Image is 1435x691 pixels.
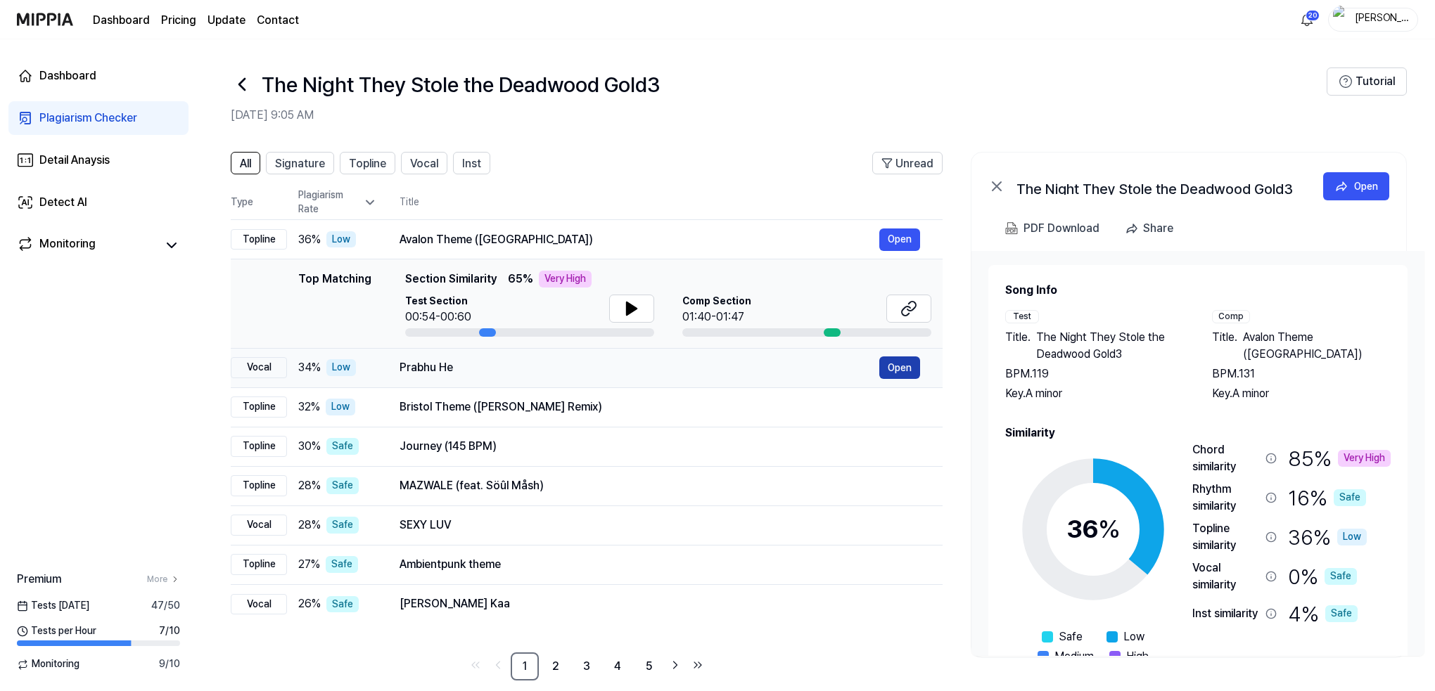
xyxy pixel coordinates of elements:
[298,556,320,573] span: 27 %
[895,155,933,172] span: Unread
[39,110,137,127] div: Plagiarism Checker
[1325,605,1358,622] div: Safe
[1306,10,1320,21] div: 20
[1212,385,1391,402] div: Key. A minor
[1059,628,1083,645] span: Safe
[17,657,79,671] span: Monitoring
[1337,529,1367,545] div: Low
[1338,450,1391,467] div: Very High
[462,155,481,172] span: Inst
[971,251,1424,656] a: Song InfoTestTitle.The Night They Stole the Deadwood Gold3BPM.119Key.A minorCompTitle.Avalon Them...
[1212,366,1391,382] div: BPM. 131
[401,152,447,174] button: Vocal
[1288,560,1357,593] div: 0 %
[682,295,751,309] span: Comp Section
[453,152,490,174] button: Inst
[8,143,189,177] a: Detail Anaysis
[1005,329,1031,363] span: Title .
[410,155,438,172] span: Vocal
[1098,514,1121,544] span: %
[466,655,485,675] a: Go to first page
[231,357,287,378] div: Vocal
[488,655,508,675] a: Go to previous page
[231,436,287,457] div: Topline
[17,571,61,588] span: Premium
[1023,219,1099,238] div: PDF Download
[257,12,299,29] a: Contact
[159,624,180,638] span: 7 / 10
[240,155,251,172] span: All
[1327,67,1407,96] button: Tutorial
[1066,510,1121,548] div: 36
[8,186,189,219] a: Detect AI
[1288,441,1391,475] div: 85 %
[326,438,359,455] div: Safe
[405,309,471,325] div: 00:54-00:60
[231,186,287,220] th: Type
[326,596,359,613] div: Safe
[1325,568,1357,585] div: Safe
[400,517,920,534] div: SEXY LUV
[542,652,570,680] a: 2
[1333,6,1350,34] img: profile
[231,594,287,615] div: Vocal
[511,652,539,680] a: 1
[298,271,371,337] div: Top Matching
[17,599,89,613] span: Tests [DATE]
[1354,11,1409,27] div: [PERSON_NAME]
[326,359,356,376] div: Low
[682,309,751,325] div: 01:40-01:47
[1123,628,1144,645] span: Low
[1005,222,1018,235] img: PDF Download
[39,67,96,84] div: Dashboard
[17,235,158,255] a: Monitoring
[262,70,660,99] h1: The Night They Stole the Deadwood Gold3
[1192,560,1260,593] div: Vocal similarity
[1119,214,1185,243] button: Share
[151,599,180,613] span: 47 / 50
[1354,179,1378,194] div: Open
[1002,214,1102,243] button: PDF Download
[231,652,943,680] nav: pagination
[1296,8,1318,31] button: 알림20
[326,399,355,415] div: Low
[159,657,180,671] span: 9 / 10
[231,554,287,575] div: Topline
[1288,481,1366,515] div: 16 %
[1212,329,1237,363] span: Title .
[634,652,663,680] a: 5
[326,556,358,573] div: Safe
[1005,425,1391,441] h2: Similarity
[400,438,920,455] div: Journey (145 BPM)
[879,228,920,251] button: Open
[231,107,1327,124] h2: [DATE] 9:05 AM
[231,396,287,418] div: Topline
[1323,172,1389,200] button: Open
[1036,329,1184,363] span: The Night They Stole the Deadwood Gold3
[17,624,96,638] span: Tests per Hour
[93,12,150,29] a: Dashboard
[298,595,321,612] span: 26 %
[400,595,920,612] div: [PERSON_NAME] Kaa
[266,152,334,174] button: Signature
[231,152,260,174] button: All
[1005,385,1184,402] div: Key. A minor
[1328,8,1418,32] button: profile[PERSON_NAME]
[298,517,321,534] span: 28 %
[231,475,287,496] div: Topline
[1288,599,1358,628] div: 4 %
[1143,219,1173,238] div: Share
[879,356,920,379] button: Open
[1243,329,1391,363] span: Avalon Theme ([GEOGRAPHIC_DATA])
[231,515,287,536] div: Vocal
[665,655,685,675] a: Go to next page
[400,399,920,415] div: Bristol Theme ([PERSON_NAME] Remix)
[688,655,708,675] a: Go to last page
[508,271,533,288] span: 65 %
[326,231,356,248] div: Low
[298,188,377,216] div: Plagiarism Rate
[405,295,471,309] span: Test Section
